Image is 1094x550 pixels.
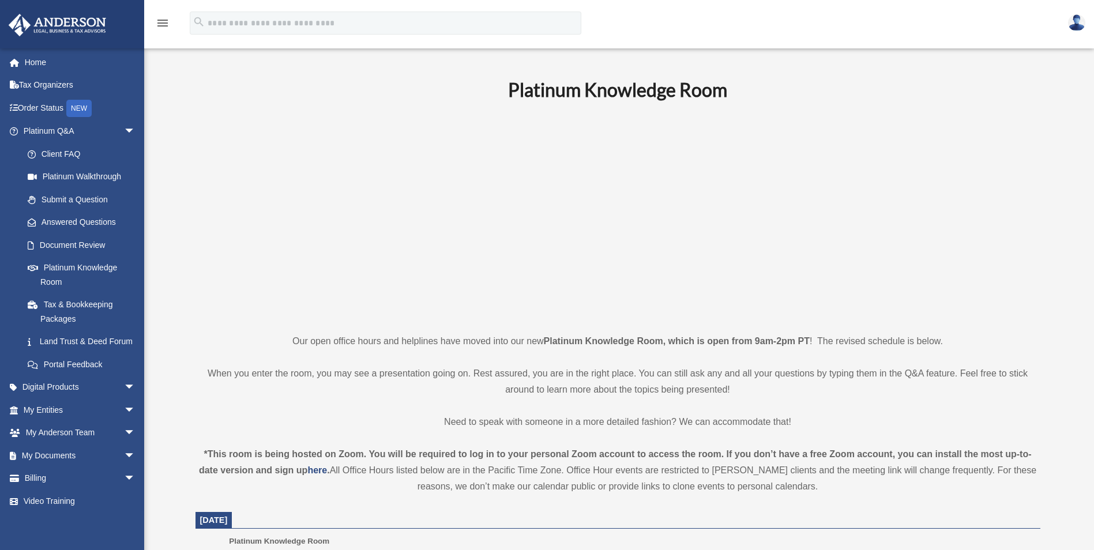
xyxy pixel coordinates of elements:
span: arrow_drop_down [124,421,147,445]
a: menu [156,20,170,30]
div: NEW [66,100,92,117]
div: All Office Hours listed below are in the Pacific Time Zone. Office Hour events are restricted to ... [196,446,1040,495]
b: Platinum Knowledge Room [508,78,727,101]
span: arrow_drop_down [124,444,147,468]
span: arrow_drop_down [124,376,147,400]
iframe: 231110_Toby_KnowledgeRoom [445,117,791,312]
a: Platinum Q&Aarrow_drop_down [8,120,153,143]
a: My Entitiesarrow_drop_down [8,398,153,421]
a: Client FAQ [16,142,153,165]
a: Land Trust & Deed Forum [16,330,153,353]
a: Portal Feedback [16,353,153,376]
a: Document Review [16,233,153,257]
a: Platinum Knowledge Room [16,257,147,293]
i: search [193,16,205,28]
img: Anderson Advisors Platinum Portal [5,14,110,36]
p: Our open office hours and helplines have moved into our new ! The revised schedule is below. [196,333,1040,349]
a: Tax Organizers [8,74,153,97]
strong: *This room is being hosted on Zoom. You will be required to log in to your personal Zoom account ... [199,449,1032,475]
span: arrow_drop_down [124,398,147,422]
a: Order StatusNEW [8,96,153,120]
a: Submit a Question [16,188,153,211]
span: Platinum Knowledge Room [229,537,329,545]
span: [DATE] [200,515,228,525]
a: My Anderson Teamarrow_drop_down [8,421,153,444]
a: Digital Productsarrow_drop_down [8,376,153,399]
img: User Pic [1068,14,1085,31]
a: Home [8,51,153,74]
strong: Platinum Knowledge Room, which is open from 9am-2pm PT [544,336,810,346]
i: menu [156,16,170,30]
p: When you enter the room, you may see a presentation going on. Rest assured, you are in the right ... [196,366,1040,398]
a: Video Training [8,489,153,513]
a: Answered Questions [16,211,153,234]
p: Need to speak with someone in a more detailed fashion? We can accommodate that! [196,414,1040,430]
a: here [307,465,327,475]
a: Platinum Walkthrough [16,165,153,189]
a: Tax & Bookkeeping Packages [16,293,153,330]
strong: . [327,465,329,475]
a: My Documentsarrow_drop_down [8,444,153,467]
span: arrow_drop_down [124,467,147,491]
a: Billingarrow_drop_down [8,467,153,490]
span: arrow_drop_down [124,120,147,144]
